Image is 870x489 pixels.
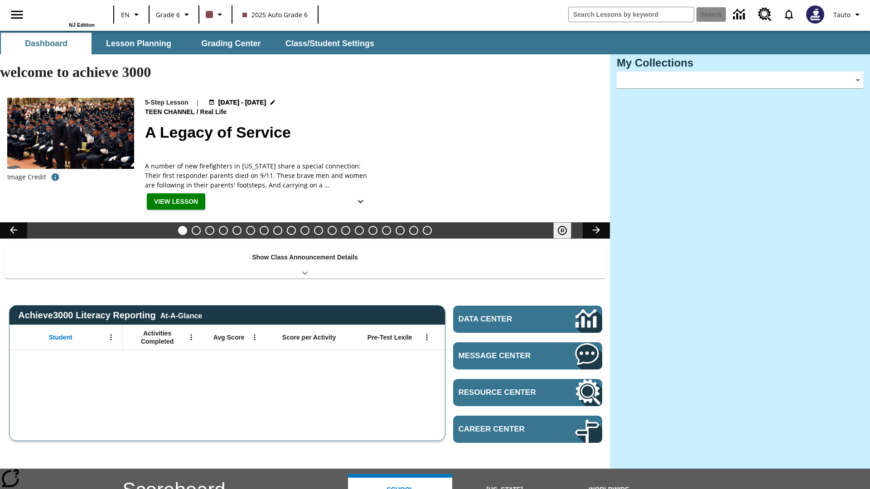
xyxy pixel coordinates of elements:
button: Slide 13 Pre-release lesson [341,226,350,235]
span: Achieve3000 Literacy Reporting [18,310,202,321]
button: Language: EN, Select a language [117,6,146,23]
h2: A Legacy of Service [145,121,599,144]
a: Data Center [728,2,753,27]
input: search field [569,7,694,22]
div: Home [36,3,95,28]
button: Dashboard [1,33,92,54]
button: Show Details [352,193,370,210]
button: Profile/Settings [830,6,866,23]
button: Slide 9 Attack of the Terrifying Tomatoes [287,226,296,235]
span: Teen Channel [145,107,197,117]
button: Slide 5 Dirty Jobs Kids Had To Do [232,226,242,235]
span: A number of new firefighters in New York share a special connection: Their first responder parent... [145,161,372,190]
button: View Lesson [147,193,205,210]
button: Lesson carousel, Next [583,222,610,239]
button: Open Menu [248,331,261,344]
img: A photograph of the graduation ceremony for the 2019 class of New York City Fire Department. Rebe... [7,98,134,169]
button: Class color is dark brown. Change class color [202,6,229,23]
a: Resource Center, Will open in new tab [453,379,602,406]
button: Slide 14 Career Lesson [355,226,364,235]
a: Notifications [777,3,801,26]
span: [DATE] - [DATE] [218,98,266,107]
button: Open Menu [420,331,434,344]
a: Career Center [453,416,602,443]
button: Select a new avatar [801,3,830,26]
span: Data Center [459,315,544,324]
button: Lesson Planning [93,33,184,54]
button: Slide 11 The Invasion of the Free CD [314,226,323,235]
span: … [324,181,329,189]
div: Pause [553,222,580,239]
p: Image Credit [7,173,46,182]
span: Message Center [459,351,548,360]
span: Career Center [459,425,548,434]
span: Resource Center [459,388,548,397]
button: Slide 3 All Aboard the Hyperloop? [205,226,214,235]
div: A number of new firefighters in [US_STATE] share a special connection: Their first responder pare... [145,161,372,190]
button: Photo credit: New York Fire Department [46,169,64,185]
span: 2025 Auto Grade 6 [242,10,308,19]
span: Pre-Test Lexile [367,333,412,341]
button: Slide 15 Cooking Up Native Traditions [368,226,377,235]
span: Grade 6 [156,10,180,19]
span: | [196,98,199,107]
button: Slide 19 The Constitution's Balancing Act [423,226,432,235]
button: Pause [553,222,571,239]
button: Slide 18 Point of View [409,226,418,235]
span: Avg Score [213,333,245,341]
button: Class/Student Settings [278,33,382,54]
div: Show Class Announcement Details [5,247,605,278]
button: Open Menu [104,331,118,344]
span: Activities Completed [127,329,187,345]
span: Real Life [200,107,228,117]
span: Student [49,333,72,341]
span: / [197,108,198,115]
button: Slide 2 Taking Movies to the X-Dimension [192,226,201,235]
p: Show Class Announcement Details [252,253,358,262]
button: Aug 18 - Aug 18 Choose Dates [207,98,278,107]
div: At-A-Glance [160,310,202,320]
a: Resource Center, Will open in new tab [753,2,777,27]
a: Data Center [453,306,602,333]
button: Slide 10 Fashion Forward in Ancient Rome [300,226,309,235]
button: Slide 8 Solar Power to the People [273,226,282,235]
button: Slide 7 The Last Homesteaders [260,226,269,235]
button: Slide 16 Hooray for Constitution Day! [382,226,391,235]
span: Tauto [833,10,851,19]
button: Slide 12 Mixed Practice: Citing Evidence [328,226,337,235]
a: Home [36,4,95,22]
span: EN [121,10,130,19]
h3: My Collections [617,57,863,69]
span: NJ Edition [69,22,95,28]
button: Slide 4 Do You Want Fries With That? [219,226,228,235]
button: Grading Center [186,33,276,54]
a: Message Center [453,342,602,369]
span: Score per Activity [282,333,336,341]
button: Slide 6 Cars of the Future? [246,226,255,235]
button: Grade: Grade 6, Select a grade [152,6,196,23]
button: Open Menu [184,331,198,344]
p: 5-Step Lesson [145,98,188,107]
button: Slide 1 A Legacy of Service [178,226,187,235]
button: Open side menu [4,1,30,28]
button: Slide 17 Remembering Justice O'Connor [396,226,405,235]
img: Avatar [806,5,824,24]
